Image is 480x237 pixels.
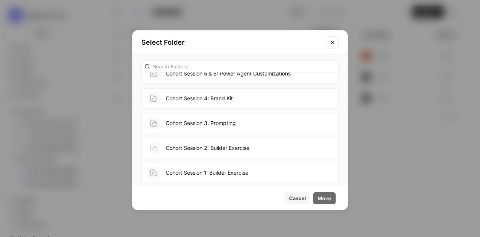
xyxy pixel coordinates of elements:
[153,63,335,70] input: Search Folders
[141,138,339,158] button: Cohort Session 2: Builder Exercise
[289,195,306,202] span: Cancel
[141,37,322,48] h2: Select Folder
[141,88,339,109] button: Cohort Session 4: Brand Kit
[327,36,339,48] button: Close modal
[318,195,331,202] span: Move
[285,192,310,204] button: Cancel
[141,163,339,183] button: Cohort Session 1: Builder Exercise
[141,63,339,84] button: Cohort Session 5 & 6: Power Agent Customizations
[313,192,336,204] button: Move
[141,113,339,133] button: Cohort Session 3: Prompting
